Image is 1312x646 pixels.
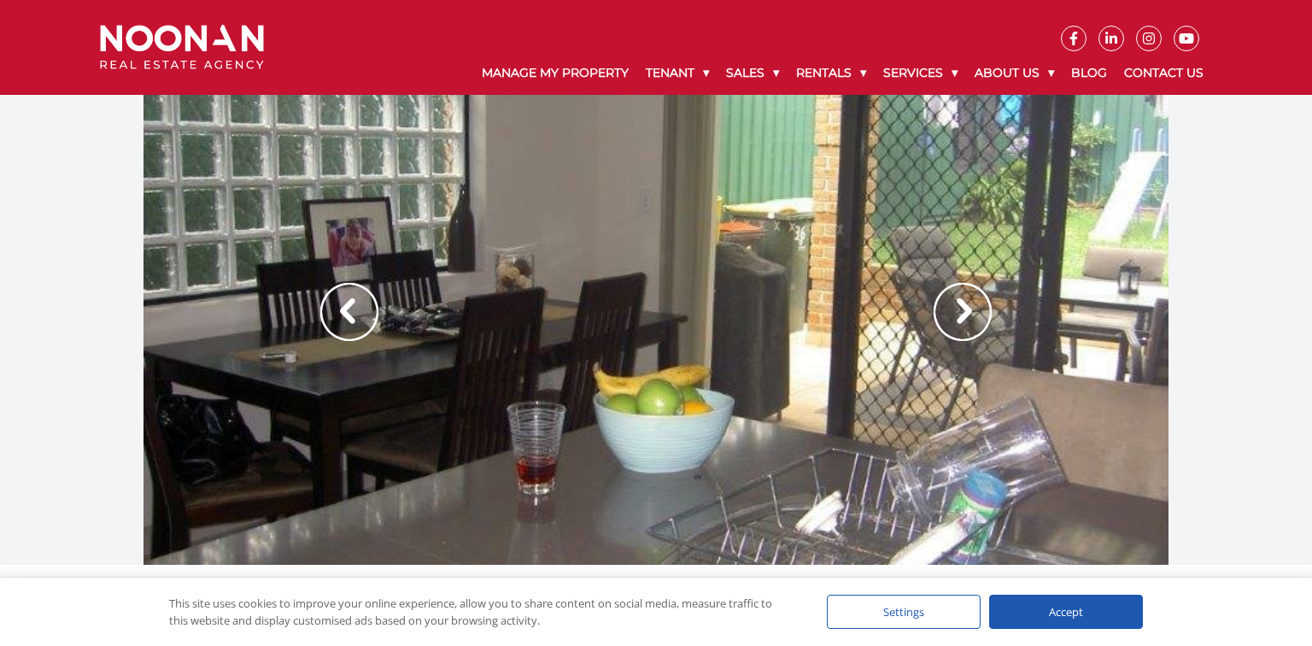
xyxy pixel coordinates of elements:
[875,51,966,95] a: Services
[100,25,264,70] img: Noonan Real Estate Agency
[989,595,1143,629] div: Accept
[827,595,981,629] div: Settings
[1063,51,1116,95] a: Blog
[637,51,717,95] a: Tenant
[934,283,992,341] img: Arrow slider
[788,51,875,95] a: Rentals
[320,283,378,341] img: Arrow slider
[1116,51,1212,95] a: Contact Us
[717,51,788,95] a: Sales
[169,595,793,629] div: This site uses cookies to improve your online experience, allow you to share content on social me...
[473,51,637,95] a: Manage My Property
[966,51,1063,95] a: About Us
